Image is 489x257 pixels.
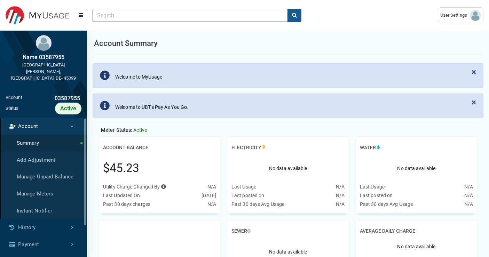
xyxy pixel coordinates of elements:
h2: Average Daily Charge [360,225,415,238]
h1: Account Summary [94,38,158,49]
div: [GEOGRAPHIC_DATA][PERSON_NAME], [GEOGRAPHIC_DATA], DE- 45099 [6,62,81,82]
span: × [472,97,476,107]
div: N/A [464,183,473,191]
span: Active [133,127,147,133]
div: Account [6,94,22,103]
div: Past 30 days Avg Usage [231,201,284,208]
span: × [472,67,476,77]
div: Last posted on [360,192,393,199]
span: Meter Status: [101,127,132,133]
button: search [287,9,301,22]
h2: Water [360,141,381,154]
div: N/A [464,192,473,199]
div: Last Updated On [103,192,140,199]
h2: Account Balance [103,141,148,154]
h2: Electricity [231,141,266,154]
button: Close [465,64,483,80]
input: Search [93,9,288,22]
div: N/A [336,201,345,208]
div: N/A [336,183,345,191]
div: Last Usage [360,183,385,191]
div: Past 30 days charges [103,201,150,208]
div: $45.23 [103,160,140,177]
img: ESITESTV3 Logo [6,6,69,25]
div: 03587955 [22,94,81,103]
div: N/A [207,201,216,208]
span: N/A [207,184,216,190]
div: Past 30 days Avg Usage [360,201,413,208]
div: [DATE] [202,192,216,199]
button: Menu [74,9,87,22]
div: Last posted on [231,192,264,199]
button: Close [465,94,483,111]
div: Status [6,105,19,112]
a: User Settings [438,7,483,23]
div: N/A [336,192,345,199]
div: Utility Charge Changed By [103,183,166,191]
span: User Settings [440,12,470,19]
div: Welcome to MyUsage [115,73,162,81]
div: No data available [231,154,345,183]
h2: Sewer [231,225,251,238]
div: No data available [360,154,473,183]
div: Last Usage [231,183,256,191]
div: No data available [360,238,473,256]
div: Welcome to UBT's Pay As You Go. [115,104,188,111]
div: N/A [464,201,473,208]
div: Name 03587955 [6,53,81,62]
div: Active [55,103,81,114]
